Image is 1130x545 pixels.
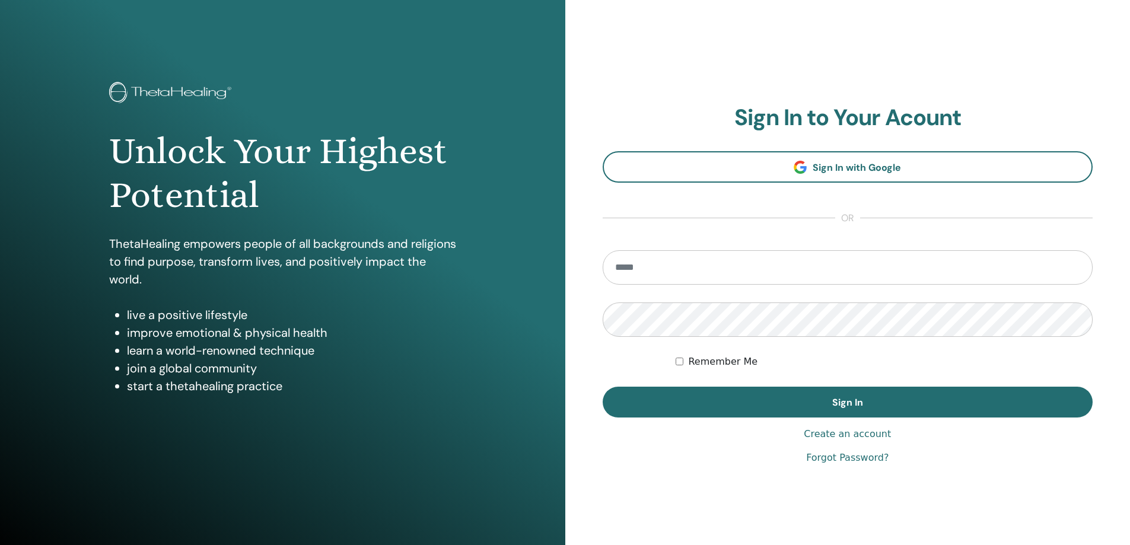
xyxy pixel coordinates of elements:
p: ThetaHealing empowers people of all backgrounds and religions to find purpose, transform lives, a... [109,235,456,288]
label: Remember Me [688,355,757,369]
li: join a global community [127,359,456,377]
li: start a thetahealing practice [127,377,456,395]
button: Sign In [603,387,1093,417]
h1: Unlock Your Highest Potential [109,129,456,218]
li: learn a world-renowned technique [127,342,456,359]
a: Forgot Password? [806,451,889,465]
a: Sign In with Google [603,151,1093,183]
div: Keep me authenticated indefinitely or until I manually logout [676,355,1093,369]
span: Sign In [832,396,863,409]
li: live a positive lifestyle [127,306,456,324]
li: improve emotional & physical health [127,324,456,342]
h2: Sign In to Your Acount [603,104,1093,132]
a: Create an account [804,427,891,441]
span: Sign In with Google [813,161,901,174]
span: or [835,211,860,225]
